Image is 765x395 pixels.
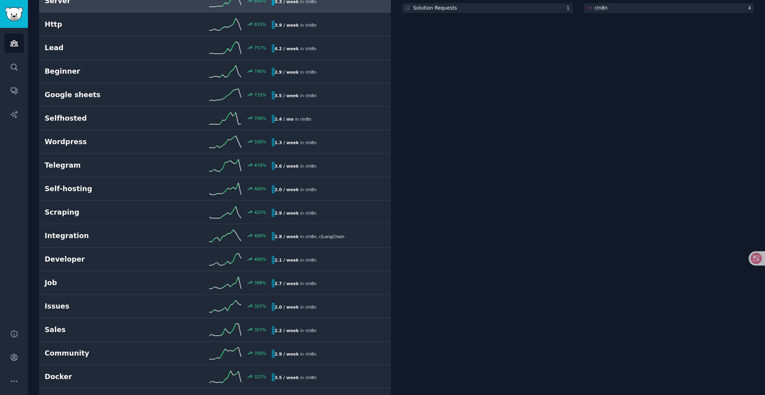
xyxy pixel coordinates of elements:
b: 2.8 / week [275,234,299,239]
h2: Sales [45,325,158,335]
span: r/ n8n [305,211,316,215]
a: Issues367%2.0 / weekin r/n8n [39,295,391,318]
span: r/ n8n [305,375,316,380]
div: 1 [567,5,573,12]
a: Beginner740%2.9 / weekin r/n8n [39,60,391,83]
b: 2.7 / week [275,281,299,286]
div: in [272,185,319,194]
div: 740 % [254,68,266,74]
span: r/ n8n [305,46,316,51]
span: r/ n8n [305,140,316,145]
a: Scraping425%2.9 / weekin r/n8n [39,201,391,224]
h2: Beginner [45,66,158,76]
span: r/ n8n [305,187,316,192]
span: r/ n8n [305,352,316,356]
b: 1.3 / week [275,140,299,145]
div: in [272,303,319,311]
a: Http833%3.9 / weekin r/n8n [39,13,391,36]
span: r/ n8n [305,234,316,239]
div: 833 % [254,22,266,27]
h2: Scraping [45,207,158,217]
h2: Docker [45,372,158,382]
h2: Issues [45,301,158,311]
h2: Selfhosted [45,113,158,123]
h2: Google sheets [45,90,158,100]
div: in [272,115,314,123]
div: 400 % [254,256,266,262]
b: 3.5 / week [275,375,299,380]
h2: Telegram [45,160,158,170]
a: Developer400%2.1 / weekin r/n8n [39,248,391,271]
span: r/ n8n [305,258,316,262]
div: in [272,209,319,217]
div: 4 [748,5,754,12]
span: r/ n8n [305,70,316,74]
div: 388 % [254,280,266,285]
b: 3.9 / week [275,23,299,27]
b: 2.4 / mo [275,117,294,121]
div: in [272,373,319,381]
div: 478 % [254,162,266,168]
span: r/ n8n [305,305,316,309]
h2: Http [45,20,158,29]
div: 700 % [254,115,266,121]
b: 2.9 / week [275,70,299,74]
img: n8n [586,5,592,11]
img: GummySearch logo [5,7,23,21]
b: 4.2 / week [275,46,299,51]
a: Selfhosted700%2.4 / moin r/n8n [39,107,391,130]
b: 3.5 / week [275,93,299,98]
a: Lead757%4.2 / weekin r/n8n [39,36,391,60]
a: n8nr/n8n4 [584,3,754,13]
a: Integration400%2.8 / weekin r/n8n,r/LangChain [39,224,391,248]
div: 460 % [254,186,266,192]
div: in [272,138,319,147]
span: r/ n8n [305,23,316,27]
b: 2.2 / week [275,328,299,333]
a: Google sheets733%3.5 / weekin r/n8n [39,83,391,107]
div: in [272,326,319,334]
div: in [272,232,347,241]
div: 357 % [254,327,266,332]
a: Solution Requests1 [402,3,573,13]
span: r/ LangChain [319,234,344,239]
a: Self-hosting460%2.0 / weekin r/n8n [39,177,391,201]
b: 2.1 / week [275,258,299,262]
div: in [272,162,319,170]
div: in [272,91,319,100]
div: 425 % [254,209,266,215]
span: r/ n8n [305,93,316,98]
span: r/ n8n [305,164,316,168]
div: 356 % [254,350,266,356]
div: in [272,350,319,358]
div: 317 % [254,374,266,379]
h2: Self-hosting [45,184,158,194]
div: 733 % [254,92,266,98]
div: in [272,68,319,76]
h2: Wordpress [45,137,158,147]
h2: Community [45,348,158,358]
div: r/ n8n [595,5,608,12]
span: , [316,234,318,239]
div: in [272,279,319,287]
a: Job388%2.7 / weekin r/n8n [39,271,391,295]
h2: Lead [45,43,158,53]
b: 2.9 / week [275,211,299,215]
div: in [272,44,319,53]
span: r/ n8n [305,328,316,333]
a: Docker317%3.5 / weekin r/n8n [39,365,391,389]
b: 2.9 / week [275,352,299,356]
div: 757 % [254,45,266,51]
b: 2.0 / week [275,305,299,309]
b: 2.0 / week [275,187,299,192]
div: in [272,256,319,264]
h2: Job [45,278,158,288]
span: r/ n8n [300,117,311,121]
a: Telegram478%3.6 / weekin r/n8n [39,154,391,177]
a: Wordpress500%1.3 / weekin r/n8n [39,130,391,154]
b: 3.6 / week [275,164,299,168]
div: 367 % [254,303,266,309]
span: r/ n8n [305,281,316,286]
div: in [272,21,319,29]
a: Sales357%2.2 / weekin r/n8n [39,318,391,342]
